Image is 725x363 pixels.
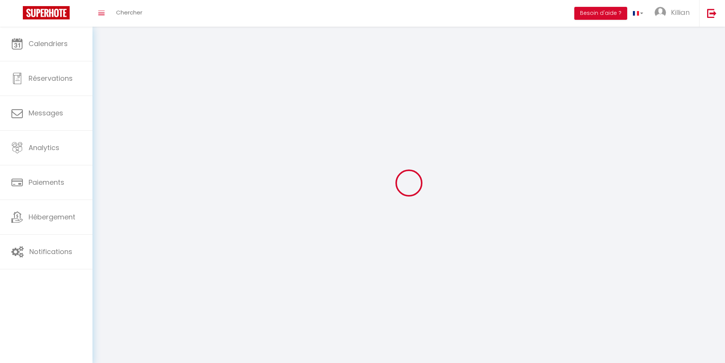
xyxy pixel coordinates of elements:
[116,8,142,16] span: Chercher
[29,178,64,187] span: Paiements
[671,8,690,17] span: Killian
[29,108,63,118] span: Messages
[574,7,627,20] button: Besoin d'aide ?
[23,6,70,19] img: Super Booking
[29,39,68,48] span: Calendriers
[29,74,73,83] span: Réservations
[6,3,29,26] button: Ouvrir le widget de chat LiveChat
[29,212,75,222] span: Hébergement
[655,7,666,18] img: ...
[29,143,59,152] span: Analytics
[707,8,717,18] img: logout
[693,329,719,357] iframe: Chat
[29,247,72,256] span: Notifications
